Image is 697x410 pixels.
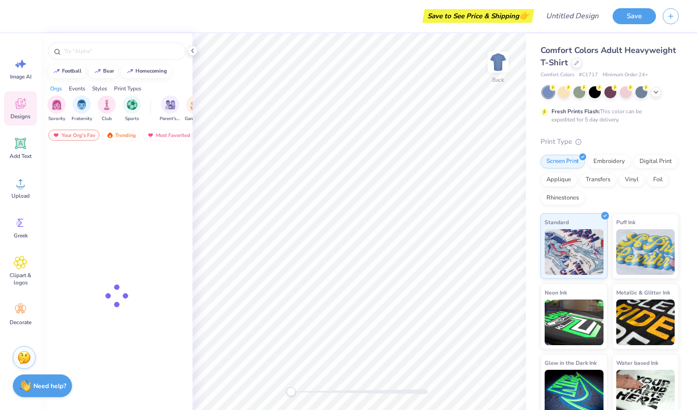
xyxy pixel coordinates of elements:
[545,229,603,275] img: Standard
[190,100,201,110] img: Game Day Image
[647,173,669,187] div: Foil
[11,192,30,200] span: Upload
[47,95,66,122] button: filter button
[69,84,85,93] div: Events
[185,116,206,122] span: Game Day
[489,53,507,71] img: Back
[579,71,598,79] span: # C1717
[123,95,141,122] button: filter button
[102,100,112,110] img: Club Image
[102,130,140,141] div: Trending
[519,10,529,21] span: 👉
[14,232,28,239] span: Greek
[539,7,606,25] input: Untitled Design
[541,191,585,205] div: Rhinestones
[160,116,181,122] span: Parent's Weekend
[185,95,206,122] div: filter for Game Day
[10,73,31,80] span: Image AI
[165,100,176,110] img: Parent's Weekend Image
[286,387,296,396] div: Accessibility label
[541,173,577,187] div: Applique
[72,95,92,122] div: filter for Fraternity
[33,382,66,390] strong: Need help?
[616,217,635,227] span: Puff Ink
[616,229,675,275] img: Puff Ink
[603,71,648,79] span: Minimum Order: 24 +
[580,173,616,187] div: Transfers
[52,100,62,110] img: Sorority Image
[50,84,62,93] div: Orgs
[185,95,206,122] button: filter button
[492,76,504,84] div: Back
[127,100,137,110] img: Sports Image
[545,300,603,345] img: Neon Ink
[62,68,82,74] div: football
[634,155,678,168] div: Digital Print
[545,358,597,368] span: Glow in the Dark Ink
[541,155,585,168] div: Screen Print
[48,130,99,141] div: Your Org's Fav
[48,64,86,78] button: football
[147,132,154,138] img: most_fav.gif
[10,319,31,326] span: Decorate
[551,108,600,115] strong: Fresh Prints Flash:
[77,100,87,110] img: Fraternity Image
[541,45,676,68] span: Comfort Colors Adult Heavyweight T-Shirt
[48,116,65,122] span: Sorority
[123,95,141,122] div: filter for Sports
[160,95,181,122] div: filter for Parent's Weekend
[616,288,670,297] span: Metallic & Glitter Ink
[63,47,180,56] input: Try "Alpha"
[89,64,118,78] button: bear
[106,132,114,138] img: trending.gif
[114,84,141,93] div: Print Types
[10,152,31,160] span: Add Text
[545,217,569,227] span: Standard
[53,68,60,74] img: trend_line.gif
[613,8,656,24] button: Save
[92,84,107,93] div: Styles
[143,130,194,141] div: Most Favorited
[10,113,31,120] span: Designs
[94,68,101,74] img: trend_line.gif
[616,300,675,345] img: Metallic & Glitter Ink
[5,272,36,286] span: Clipart & logos
[125,116,139,122] span: Sports
[72,95,92,122] button: filter button
[98,95,116,122] div: filter for Club
[98,95,116,122] button: filter button
[52,132,60,138] img: most_fav.gif
[541,71,574,79] span: Comfort Colors
[160,95,181,122] button: filter button
[121,64,171,78] button: homecoming
[72,116,92,122] span: Fraternity
[551,107,664,124] div: This color can be expedited for 5 day delivery.
[619,173,645,187] div: Vinyl
[135,68,167,74] div: homecoming
[616,358,658,368] span: Water based Ink
[545,288,567,297] span: Neon Ink
[126,68,134,74] img: trend_line.gif
[102,116,112,122] span: Club
[103,68,114,74] div: bear
[588,155,631,168] div: Embroidery
[425,9,532,23] div: Save to See Price & Shipping
[47,95,66,122] div: filter for Sorority
[541,137,679,147] div: Print Type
